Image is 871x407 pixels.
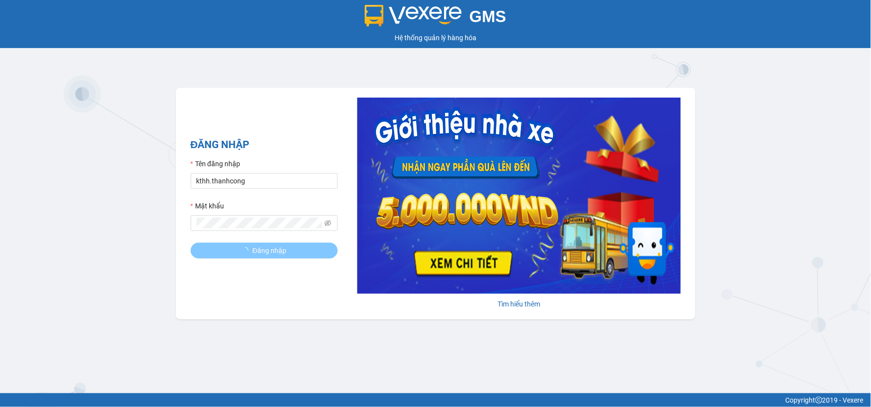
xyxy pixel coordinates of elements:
span: Đăng nhập [252,245,286,256]
img: logo 2 [365,5,462,26]
div: Copyright 2019 - Vexere [7,395,864,406]
div: Tìm hiểu thêm [357,299,681,309]
input: Mật khẩu [197,218,323,229]
button: Đăng nhập [191,243,338,258]
span: loading [242,247,252,254]
h2: ĐĂNG NHẬP [191,137,338,153]
label: Tên đăng nhập [191,158,240,169]
span: GMS [470,7,506,25]
input: Tên đăng nhập [191,173,338,189]
a: GMS [365,15,506,23]
span: eye-invisible [324,220,331,227]
div: Hệ thống quản lý hàng hóa [2,32,869,43]
span: copyright [816,397,822,404]
img: banner-0 [357,98,681,294]
label: Mật khẩu [191,201,224,211]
